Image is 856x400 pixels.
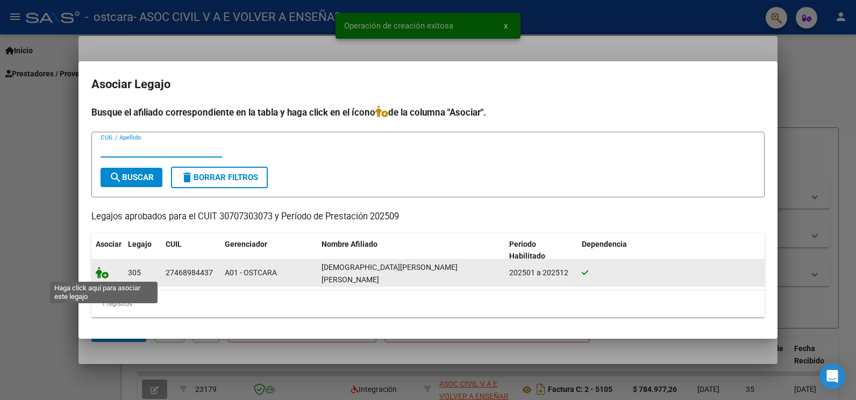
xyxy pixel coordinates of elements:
span: Asociar [96,240,122,248]
span: Borrar Filtros [181,173,258,182]
datatable-header-cell: Asociar [91,233,124,268]
h2: Asociar Legajo [91,74,765,95]
span: Legajo [128,240,152,248]
datatable-header-cell: Legajo [124,233,161,268]
datatable-header-cell: CUIL [161,233,220,268]
span: A01 - OSTCARA [225,268,277,277]
span: Buscar [109,173,154,182]
span: CUIL [166,240,182,248]
span: 305 [128,268,141,277]
mat-icon: search [109,171,122,184]
button: Buscar [101,168,162,187]
p: Legajos aprobados para el CUIT 30707303073 y Período de Prestación 202509 [91,210,765,224]
datatable-header-cell: Periodo Habilitado [505,233,577,268]
div: Open Intercom Messenger [819,363,845,389]
button: Borrar Filtros [171,167,268,188]
h4: Busque el afiliado correspondiente en la tabla y haga click en el ícono de la columna "Asociar". [91,105,765,119]
span: Periodo Habilitado [509,240,545,261]
span: Nombre Afiliado [322,240,377,248]
div: 1 registros [91,290,765,317]
datatable-header-cell: Gerenciador [220,233,317,268]
span: BATISTA AGUSTINA ORIANA [322,263,458,284]
span: Dependencia [582,240,627,248]
span: Gerenciador [225,240,267,248]
div: 202501 a 202512 [509,267,573,279]
datatable-header-cell: Nombre Afiliado [317,233,505,268]
div: 27468984437 [166,267,213,279]
mat-icon: delete [181,171,194,184]
datatable-header-cell: Dependencia [577,233,765,268]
